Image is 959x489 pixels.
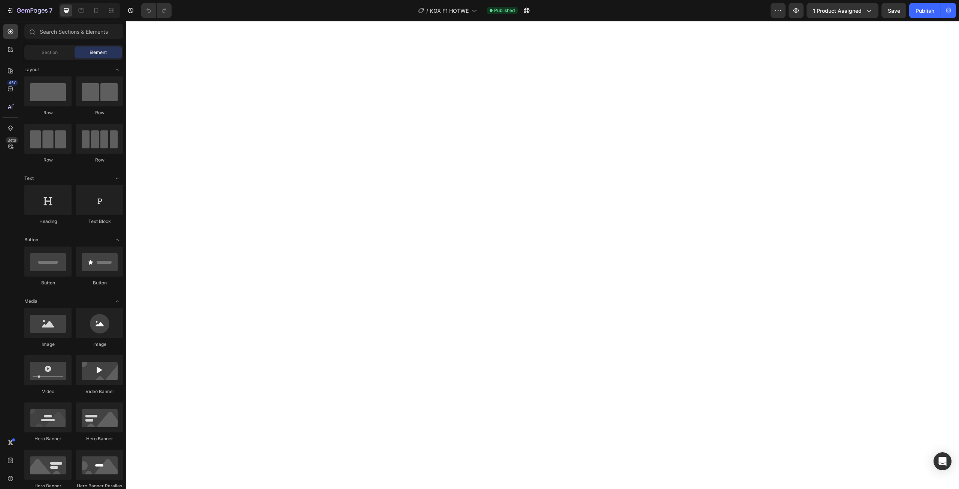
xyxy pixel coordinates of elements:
[7,80,18,86] div: 450
[813,7,862,15] span: 1 product assigned
[24,280,72,286] div: Button
[24,298,37,305] span: Media
[111,295,123,307] span: Toggle open
[24,24,123,39] input: Search Sections & Elements
[111,172,123,184] span: Toggle open
[24,109,72,116] div: Row
[24,66,39,73] span: Layout
[909,3,941,18] button: Publish
[24,388,72,395] div: Video
[76,157,123,163] div: Row
[126,21,959,489] iframe: Design area
[111,234,123,246] span: Toggle open
[888,7,900,14] span: Save
[24,157,72,163] div: Row
[24,218,72,225] div: Heading
[76,109,123,116] div: Row
[6,137,18,143] div: Beta
[76,280,123,286] div: Button
[934,452,952,470] div: Open Intercom Messenger
[24,435,72,442] div: Hero Banner
[916,7,934,15] div: Publish
[76,218,123,225] div: Text Block
[90,49,107,56] span: Element
[807,3,878,18] button: 1 product assigned
[24,236,38,243] span: Button
[494,7,515,14] span: Published
[24,341,72,348] div: Image
[49,6,52,15] p: 7
[426,7,428,15] span: /
[42,49,58,56] span: Section
[111,64,123,76] span: Toggle open
[3,3,56,18] button: 7
[881,3,906,18] button: Save
[76,435,123,442] div: Hero Banner
[24,175,34,182] span: Text
[76,388,123,395] div: Video Banner
[430,7,469,15] span: KOX F1 HOTWE
[141,3,172,18] div: Undo/Redo
[76,341,123,348] div: Image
